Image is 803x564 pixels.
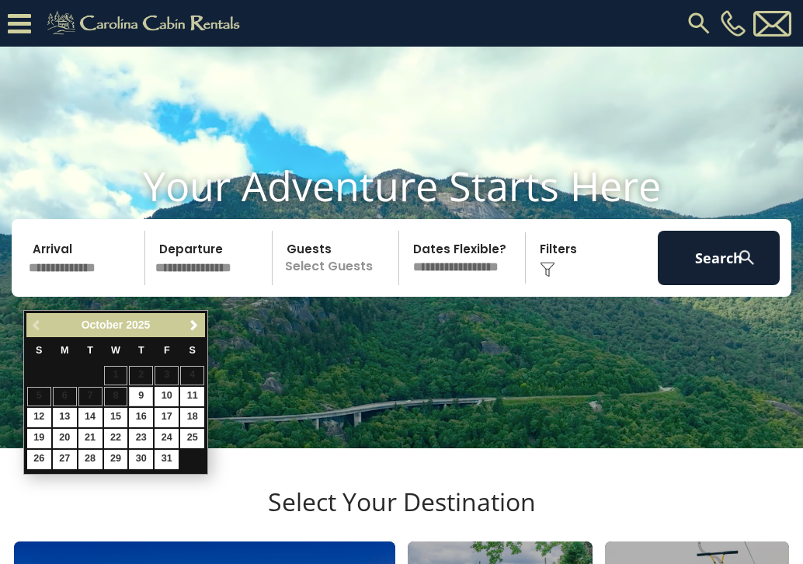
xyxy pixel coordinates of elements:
[277,231,398,285] p: Select Guests
[180,387,204,406] a: 11
[39,8,253,39] img: Khaki-logo.png
[717,10,749,37] a: [PHONE_NUMBER]
[540,262,555,277] img: filter--v1.png
[61,345,69,356] span: Monday
[155,429,179,448] a: 24
[129,450,153,469] a: 30
[685,9,713,37] img: search-regular.svg
[126,319,150,331] span: 2025
[12,162,791,210] h1: Your Adventure Starts Here
[12,487,791,541] h3: Select Your Destination
[188,319,200,332] span: Next
[27,408,51,427] a: 12
[104,429,128,448] a: 22
[78,429,103,448] a: 21
[184,315,203,335] a: Next
[155,408,179,427] a: 17
[27,450,51,469] a: 26
[104,408,128,427] a: 15
[53,408,77,427] a: 13
[78,408,103,427] a: 14
[53,429,77,448] a: 20
[129,429,153,448] a: 23
[155,387,179,406] a: 10
[129,387,153,406] a: 9
[189,345,196,356] span: Saturday
[27,429,51,448] a: 19
[111,345,120,356] span: Wednesday
[138,345,144,356] span: Thursday
[82,319,123,331] span: October
[53,450,77,469] a: 27
[658,231,780,285] button: Search
[737,248,756,267] img: search-regular-white.png
[129,408,153,427] a: 16
[36,345,42,356] span: Sunday
[180,408,204,427] a: 18
[104,450,128,469] a: 29
[155,450,179,469] a: 31
[87,345,93,356] span: Tuesday
[180,429,204,448] a: 25
[78,450,103,469] a: 28
[164,345,170,356] span: Friday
